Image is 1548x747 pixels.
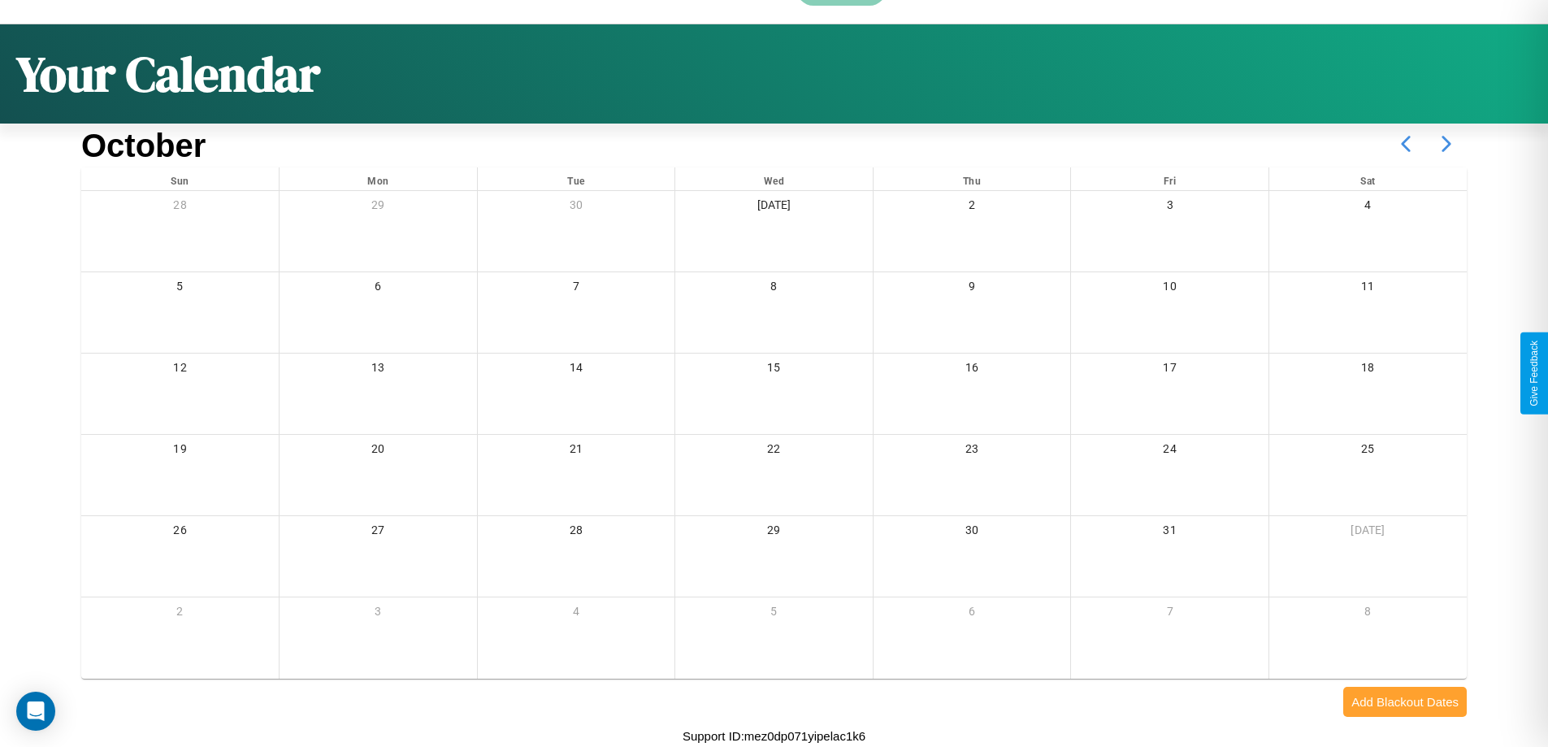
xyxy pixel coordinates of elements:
div: 2 [874,191,1071,224]
div: [DATE] [675,191,873,224]
div: Tue [478,167,675,190]
div: Open Intercom Messenger [16,692,55,731]
div: 17 [1071,354,1268,387]
div: 16 [874,354,1071,387]
div: 8 [675,272,873,306]
div: 2 [81,597,279,631]
div: 25 [1269,435,1467,468]
div: 7 [478,272,675,306]
div: Thu [874,167,1071,190]
p: Support ID: mez0dp071yipelac1k6 [683,725,865,747]
div: 5 [675,597,873,631]
div: 4 [478,597,675,631]
div: 7 [1071,597,1268,631]
div: 27 [280,516,477,549]
div: 28 [81,191,279,224]
div: 5 [81,272,279,306]
div: 6 [874,597,1071,631]
div: 24 [1071,435,1268,468]
div: 28 [478,516,675,549]
div: 12 [81,354,279,387]
div: 13 [280,354,477,387]
button: Add Blackout Dates [1343,687,1467,717]
div: 3 [1071,191,1268,224]
div: 15 [675,354,873,387]
div: 18 [1269,354,1467,387]
div: Mon [280,167,477,190]
div: 8 [1269,597,1467,631]
div: 31 [1071,516,1268,549]
div: 29 [280,191,477,224]
h1: Your Calendar [16,41,320,107]
div: 6 [280,272,477,306]
div: 14 [478,354,675,387]
div: Sat [1269,167,1467,190]
div: 9 [874,272,1071,306]
div: 23 [874,435,1071,468]
div: Sun [81,167,279,190]
div: Fri [1071,167,1268,190]
div: Wed [675,167,873,190]
div: 29 [675,516,873,549]
div: 22 [675,435,873,468]
div: 3 [280,597,477,631]
div: 30 [874,516,1071,549]
div: 30 [478,191,675,224]
div: 20 [280,435,477,468]
div: 21 [478,435,675,468]
div: 26 [81,516,279,549]
div: Give Feedback [1528,341,1540,406]
div: 19 [81,435,279,468]
div: [DATE] [1269,516,1467,549]
h2: October [81,128,206,164]
div: 10 [1071,272,1268,306]
div: 11 [1269,272,1467,306]
div: 4 [1269,191,1467,224]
